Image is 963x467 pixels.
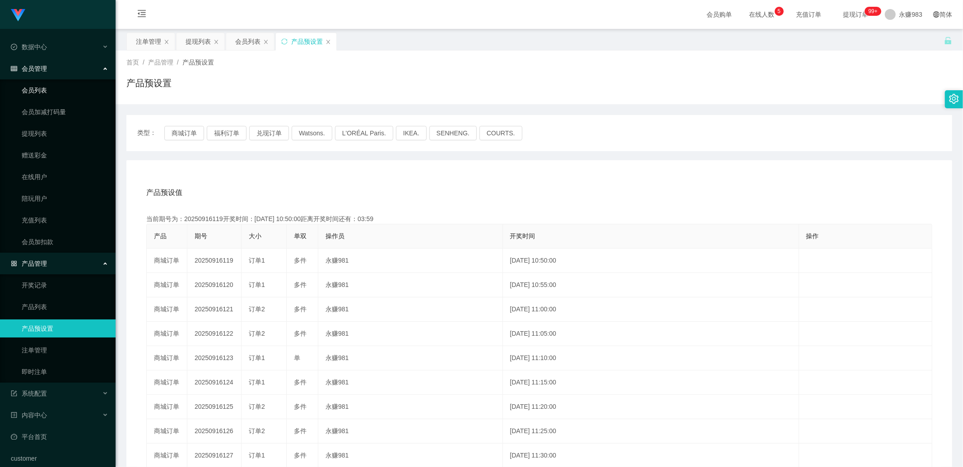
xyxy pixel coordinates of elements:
td: 20250916120 [187,273,242,297]
i: 图标: close [164,39,169,45]
a: 会员列表 [22,81,108,99]
td: 商城订单 [147,346,187,370]
span: 产品管理 [11,260,47,267]
i: 图标: setting [949,94,959,104]
button: 福利订单 [207,126,247,140]
span: 期号 [195,232,207,240]
td: [DATE] 11:15:00 [503,370,799,395]
p: 5 [777,7,781,16]
span: 订单2 [249,427,265,435]
span: 类型： [137,126,164,140]
span: 大小 [249,232,261,240]
i: 图标: form [11,390,17,397]
span: 订单2 [249,330,265,337]
span: 多件 [294,427,307,435]
div: 当前期号为：20250916119开奖时间：[DATE] 10:50:00距离开奖时间还有：03:59 [146,214,932,224]
span: 多件 [294,330,307,337]
h1: 产品预设置 [126,76,172,90]
span: 订单2 [249,305,265,313]
a: 图标: dashboard平台首页 [11,428,108,446]
span: 产品管理 [148,59,173,66]
span: 在线人数 [745,11,779,18]
a: 产品列表 [22,298,108,316]
span: 订单1 [249,354,265,361]
span: 单 [294,354,300,361]
button: L'ORÉAL Paris. [335,126,393,140]
td: 永赚981 [318,249,503,273]
span: 订单1 [249,379,265,386]
button: 兑现订单 [249,126,289,140]
span: 开奖时间 [510,232,535,240]
span: 内容中心 [11,412,47,419]
i: 图标: close [263,39,269,45]
span: 多件 [294,403,307,410]
span: 数据中心 [11,43,47,51]
span: 首页 [126,59,139,66]
div: 产品预设置 [291,33,323,50]
td: 20250916122 [187,322,242,346]
span: 订单1 [249,281,265,288]
td: [DATE] 10:50:00 [503,249,799,273]
i: 图标: check-circle-o [11,44,17,50]
a: 产品预设置 [22,319,108,338]
span: 订单1 [249,257,265,264]
i: 图标: menu-fold [126,0,157,29]
i: 图标: close [326,39,331,45]
i: 图标: unlock [944,37,952,45]
span: 多件 [294,257,307,264]
img: logo.9652507e.png [11,9,25,22]
a: 陪玩用户 [22,190,108,208]
span: 产品预设值 [146,187,182,198]
td: 商城订单 [147,322,187,346]
span: 提现订单 [839,11,873,18]
span: 系统配置 [11,390,47,397]
td: 20250916124 [187,370,242,395]
td: 20250916125 [187,395,242,419]
span: 产品 [154,232,167,240]
td: 永赚981 [318,395,503,419]
span: 操作 [806,232,819,240]
td: 20250916119 [187,249,242,273]
td: 永赚981 [318,370,503,395]
span: 订单2 [249,403,265,410]
td: 商城订单 [147,273,187,297]
a: 会员加减打码量 [22,103,108,121]
a: 赠送彩金 [22,146,108,164]
td: 商城订单 [147,395,187,419]
span: 单双 [294,232,307,240]
i: 图标: sync [281,38,288,45]
td: 20250916126 [187,419,242,444]
span: / [177,59,179,66]
a: 充值列表 [22,211,108,229]
span: / [143,59,144,66]
td: 商城订单 [147,249,187,273]
td: [DATE] 11:25:00 [503,419,799,444]
button: IKEA. [396,126,427,140]
span: 订单1 [249,452,265,459]
div: 会员列表 [235,33,261,50]
span: 产品预设置 [182,59,214,66]
td: 商城订单 [147,370,187,395]
td: [DATE] 10:55:00 [503,273,799,297]
td: 商城订单 [147,297,187,322]
sup: 5 [775,7,784,16]
td: 永赚981 [318,297,503,322]
td: 永赚981 [318,419,503,444]
td: 永赚981 [318,346,503,370]
a: 在线用户 [22,168,108,186]
span: 充值订单 [792,11,826,18]
i: 图标: profile [11,412,17,418]
button: 商城订单 [164,126,204,140]
button: Watsons. [292,126,332,140]
i: 图标: close [214,39,219,45]
i: 图标: appstore-o [11,260,17,267]
span: 多件 [294,281,307,288]
a: 即时注单 [22,363,108,381]
i: 图标: table [11,65,17,72]
span: 多件 [294,305,307,313]
sup: 300 [865,7,881,16]
td: 永赚981 [318,322,503,346]
a: 提现列表 [22,125,108,143]
td: [DATE] 11:20:00 [503,395,799,419]
a: 会员加扣款 [22,233,108,251]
